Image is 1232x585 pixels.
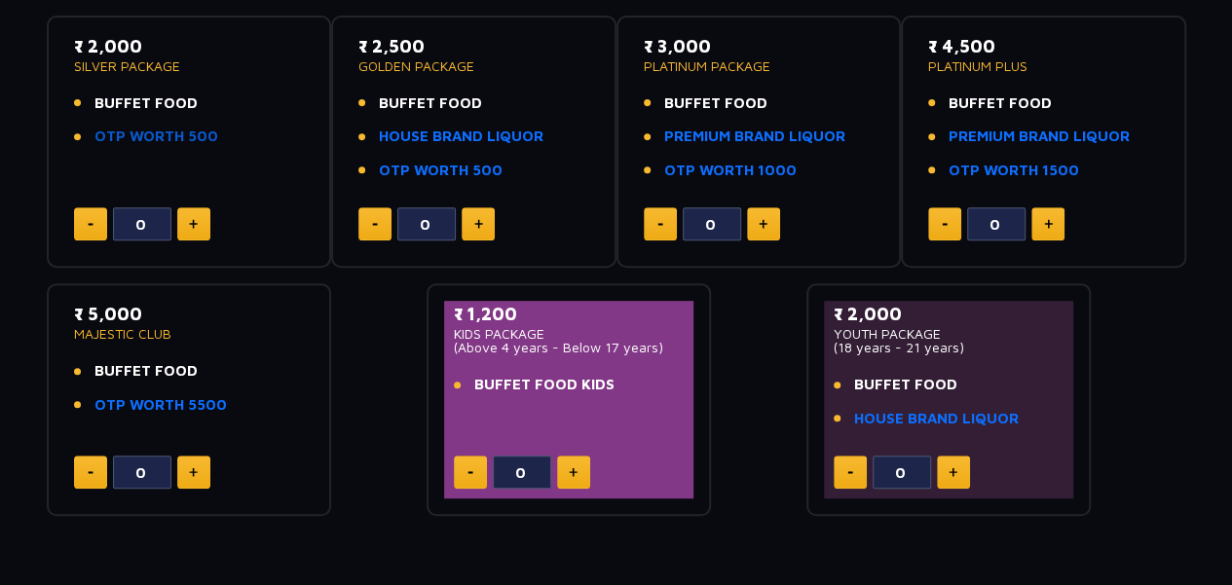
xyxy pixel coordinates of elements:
[379,126,543,148] a: HOUSE BRAND LIQUOR
[1044,219,1053,229] img: plus
[759,219,767,229] img: plus
[454,301,685,327] p: ₹ 1,200
[847,471,853,474] img: minus
[74,301,305,327] p: ₹ 5,000
[94,394,227,417] a: OTP WORTH 5500
[949,467,957,477] img: plus
[358,33,589,59] p: ₹ 2,500
[834,301,1064,327] p: ₹ 2,000
[94,92,198,115] span: BUFFET FOOD
[88,471,93,474] img: minus
[379,92,482,115] span: BUFFET FOOD
[379,160,503,182] a: OTP WORTH 500
[942,223,948,226] img: minus
[454,341,685,354] p: (Above 4 years - Below 17 years)
[474,219,483,229] img: plus
[664,92,767,115] span: BUFFET FOOD
[189,467,198,477] img: plus
[834,341,1064,354] p: (18 years - 21 years)
[88,223,93,226] img: minus
[74,327,305,341] p: MAJESTIC CLUB
[644,59,875,73] p: PLATINUM PACKAGE
[657,223,663,226] img: minus
[74,33,305,59] p: ₹ 2,000
[94,360,198,383] span: BUFFET FOOD
[644,33,875,59] p: ₹ 3,000
[949,92,1052,115] span: BUFFET FOOD
[834,327,1064,341] p: YOUTH PACKAGE
[474,374,615,396] span: BUFFET FOOD KIDS
[74,59,305,73] p: SILVER PACKAGE
[949,160,1079,182] a: OTP WORTH 1500
[569,467,578,477] img: plus
[664,126,845,148] a: PREMIUM BRAND LIQUOR
[94,126,218,148] a: OTP WORTH 500
[928,33,1159,59] p: ₹ 4,500
[372,223,378,226] img: minus
[358,59,589,73] p: GOLDEN PACKAGE
[928,59,1159,73] p: PLATINUM PLUS
[189,219,198,229] img: plus
[854,408,1019,430] a: HOUSE BRAND LIQUOR
[664,160,797,182] a: OTP WORTH 1000
[467,471,473,474] img: minus
[949,126,1130,148] a: PREMIUM BRAND LIQUOR
[454,327,685,341] p: KIDS PACKAGE
[854,374,957,396] span: BUFFET FOOD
